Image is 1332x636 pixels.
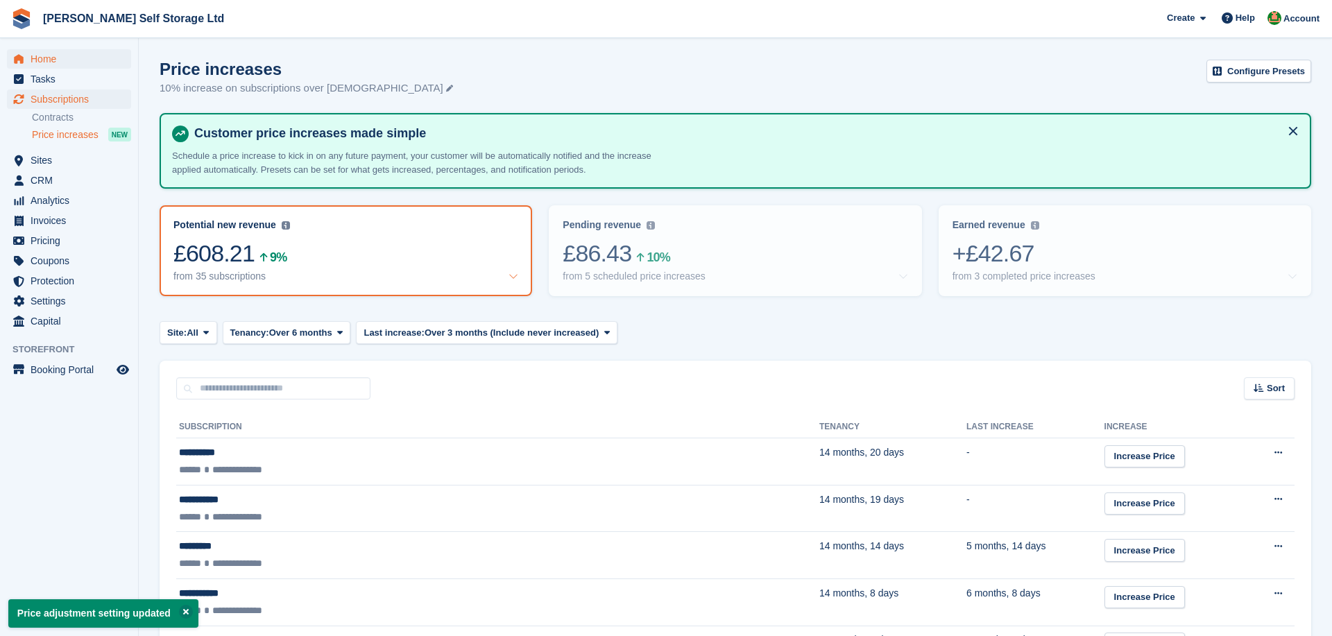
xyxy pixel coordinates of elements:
a: Price increases NEW [32,127,131,142]
div: £86.43 [563,239,907,268]
td: - [966,485,1104,532]
span: Settings [31,291,114,311]
div: from 35 subscriptions [173,270,266,282]
div: Earned revenue [953,219,1025,231]
a: Pending revenue £86.43 10% from 5 scheduled price increases [549,205,921,296]
div: Potential new revenue [173,219,276,231]
span: 14 months, 20 days [819,447,904,458]
span: 14 months, 14 days [819,540,904,551]
img: Joshua Wild [1267,11,1281,25]
span: Invoices [31,211,114,230]
span: Booking Portal [31,360,114,379]
a: menu [7,69,131,89]
span: Coupons [31,251,114,270]
span: Analytics [31,191,114,210]
a: menu [7,211,131,230]
button: Last increase: Over 3 months (Include never increased) [356,321,617,344]
span: Sort [1267,381,1285,395]
a: menu [7,291,131,311]
span: Create [1167,11,1195,25]
th: Increase [1104,416,1245,438]
span: 14 months, 8 days [819,587,898,599]
div: Pending revenue [563,219,641,231]
td: 5 months, 14 days [966,532,1104,579]
a: menu [7,89,131,109]
a: Increase Price [1104,445,1185,468]
span: Tasks [31,69,114,89]
a: [PERSON_NAME] Self Storage Ltd [37,7,230,30]
h1: Price increases [160,60,453,78]
a: menu [7,171,131,190]
th: Subscription [176,416,819,438]
img: icon-info-grey-7440780725fd019a000dd9b08b2336e03edf1995a4989e88bcd33f0948082b44.svg [1031,221,1039,230]
span: Home [31,49,114,69]
div: from 3 completed price increases [953,270,1095,282]
button: Tenancy: Over 6 months [223,321,351,344]
img: icon-info-grey-7440780725fd019a000dd9b08b2336e03edf1995a4989e88bcd33f0948082b44.svg [282,221,290,230]
span: Storefront [12,343,138,356]
img: icon-info-grey-7440780725fd019a000dd9b08b2336e03edf1995a4989e88bcd33f0948082b44.svg [647,221,655,230]
a: Increase Price [1104,492,1185,515]
p: Price adjustment setting updated [8,599,198,628]
span: Tenancy: [230,326,269,340]
img: stora-icon-8386f47178a22dfd0bd8f6a31ec36ba5ce8667c1dd55bd0f319d3a0aa187defe.svg [11,8,32,29]
button: Site: All [160,321,217,344]
a: menu [7,311,131,331]
span: All [187,326,198,340]
div: 9% [270,252,287,262]
span: Over 6 months [269,326,332,340]
a: menu [7,49,131,69]
a: menu [7,271,131,291]
span: Sites [31,151,114,170]
span: Account [1283,12,1320,26]
th: Last increase [966,416,1104,438]
span: Price increases [32,128,99,141]
a: Configure Presets [1206,60,1311,83]
td: - [966,438,1104,485]
div: £608.21 [173,239,518,268]
a: menu [7,151,131,170]
span: CRM [31,171,114,190]
a: menu [7,231,131,250]
a: Increase Price [1104,586,1185,609]
span: Help [1236,11,1255,25]
p: Schedule a price increase to kick in on any future payment, your customer will be automatically n... [172,149,658,176]
a: menu [7,251,131,270]
span: Subscriptions [31,89,114,109]
span: Over 3 months (Include never increased) [425,326,599,340]
span: Pricing [31,231,114,250]
a: menu [7,191,131,210]
a: Potential new revenue £608.21 9% from 35 subscriptions [160,205,532,296]
th: Tenancy [819,416,966,438]
a: Preview store [114,361,131,378]
h4: Customer price increases made simple [189,126,1299,141]
span: Capital [31,311,114,331]
a: Contracts [32,111,131,124]
span: Last increase: [364,326,424,340]
p: 10% increase on subscriptions over [DEMOGRAPHIC_DATA] [160,80,453,96]
span: Protection [31,271,114,291]
a: Earned revenue +£42.67 from 3 completed price increases [939,205,1311,296]
div: from 5 scheduled price increases [563,270,705,282]
span: Site: [167,326,187,340]
a: menu [7,360,131,379]
td: 6 months, 8 days [966,578,1104,626]
div: 10% [647,252,669,262]
div: +£42.67 [953,239,1297,268]
a: Increase Price [1104,539,1185,562]
span: 14 months, 19 days [819,494,904,505]
div: NEW [108,128,131,141]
